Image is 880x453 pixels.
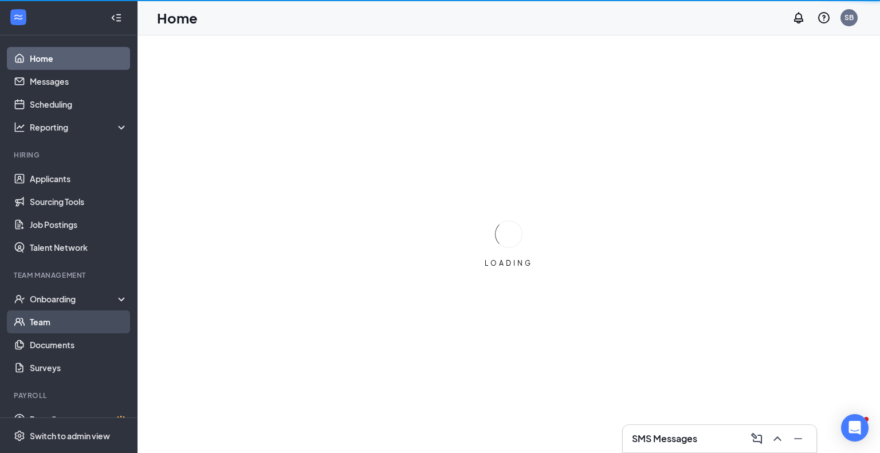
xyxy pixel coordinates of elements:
svg: QuestionInfo [817,11,831,25]
a: Home [30,47,128,70]
a: Sourcing Tools [30,190,128,213]
h1: Home [157,8,198,27]
svg: WorkstreamLogo [13,11,24,23]
div: Switch to admin view [30,430,110,442]
a: PayrollCrown [30,408,128,431]
svg: Minimize [791,432,805,446]
div: Open Intercom Messenger [841,414,869,442]
div: SB [844,13,854,22]
svg: ChevronUp [771,432,784,446]
div: Payroll [14,391,125,400]
button: ChevronUp [768,430,787,448]
a: Surveys [30,356,128,379]
svg: Analysis [14,121,25,133]
div: Team Management [14,270,125,280]
div: Hiring [14,150,125,160]
a: Team [30,310,128,333]
button: Minimize [789,430,807,448]
h3: SMS Messages [632,432,697,445]
svg: Notifications [792,11,806,25]
div: LOADING [480,258,537,268]
a: Applicants [30,167,128,190]
a: Talent Network [30,236,128,259]
svg: ComposeMessage [750,432,764,446]
button: ComposeMessage [748,430,766,448]
svg: UserCheck [14,293,25,305]
div: Onboarding [30,293,118,305]
div: Reporting [30,121,128,133]
a: Scheduling [30,93,128,116]
a: Documents [30,333,128,356]
a: Job Postings [30,213,128,236]
a: Messages [30,70,128,93]
svg: Collapse [111,12,122,23]
svg: Settings [14,430,25,442]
